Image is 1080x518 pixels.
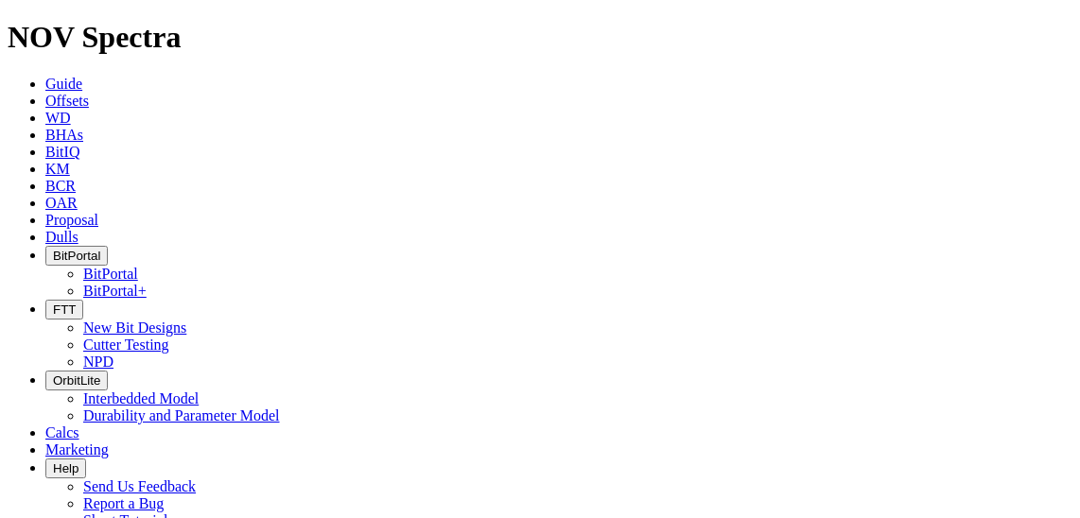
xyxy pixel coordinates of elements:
[53,373,100,388] span: OrbitLite
[83,283,147,299] a: BitPortal+
[45,76,82,92] a: Guide
[45,110,71,126] a: WD
[45,229,78,245] a: Dulls
[8,20,1072,55] h1: NOV Spectra
[45,441,109,458] a: Marketing
[45,246,108,266] button: BitPortal
[45,458,86,478] button: Help
[45,93,89,109] a: Offsets
[83,407,280,423] a: Durability and Parameter Model
[53,249,100,263] span: BitPortal
[83,266,138,282] a: BitPortal
[83,478,196,494] a: Send Us Feedback
[83,390,199,406] a: Interbedded Model
[83,495,164,511] a: Report a Bug
[45,178,76,194] a: BCR
[45,212,98,228] a: Proposal
[45,300,83,319] button: FTT
[45,144,79,160] a: BitIQ
[53,302,76,317] span: FTT
[53,461,78,475] span: Help
[83,354,113,370] a: NPD
[83,337,169,353] a: Cutter Testing
[45,161,70,177] a: KM
[45,127,83,143] a: BHAs
[45,424,79,440] a: Calcs
[45,195,78,211] a: OAR
[83,319,186,336] a: New Bit Designs
[45,371,108,390] button: OrbitLite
